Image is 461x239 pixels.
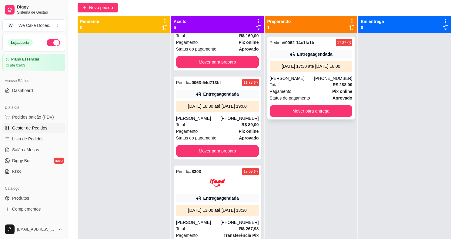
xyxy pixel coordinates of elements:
span: Complementos [12,206,41,212]
span: Diggy [17,5,63,10]
p: Em entrega [361,18,384,25]
span: Pedido [270,40,283,45]
span: Total [176,225,185,232]
span: Diggy Bot [12,158,31,164]
div: [DATE] 17:30 até [DATE] 18:00 [272,63,350,69]
strong: aprovado [239,136,259,140]
p: 1 [267,25,291,31]
button: Mover para entrega [270,105,352,117]
button: [EMAIL_ADDRESS][DOMAIN_NAME] [2,222,65,237]
span: plus [82,5,87,10]
span: Sistema de Gestão [17,10,63,15]
div: 13:09 [243,169,252,174]
div: Entrega agendada [203,195,239,201]
div: [PERSON_NAME] [270,75,314,81]
span: Pedido [176,80,189,85]
div: Entrega agendada [203,91,239,97]
div: Dia a dia [2,103,65,112]
strong: Pix online [239,40,259,45]
span: Gestor de Pedidos [12,125,47,131]
p: Pendente [80,18,99,25]
span: KDS [12,169,21,175]
a: Complementos [2,204,65,214]
strong: aprovado [239,47,259,51]
button: Mover para preparo [176,56,259,68]
button: Novo pedido [78,3,118,12]
strong: R$ 267,98 [239,226,259,231]
button: Mover para preparo [176,145,259,157]
div: 11:37 [243,80,252,85]
a: Diggy Botnovo [2,156,65,165]
div: [PHONE_NUMBER] [314,75,352,81]
p: Aceito [174,18,187,25]
article: até 03/09 [10,63,25,68]
span: Pagamento [176,39,198,46]
span: [EMAIL_ADDRESS][DOMAIN_NAME] [17,227,55,232]
span: Produtos [12,195,29,201]
div: [PHONE_NUMBER] [220,219,259,225]
a: KDS [2,167,65,176]
span: Total [176,32,185,39]
a: Dashboard [2,86,65,95]
div: Catálogo [2,184,65,193]
button: Pedidos balcão (PDV) [2,112,65,122]
span: W [8,22,14,28]
p: Preparando [267,18,291,25]
strong: Transferência Pix [224,233,259,238]
div: We Cake Doces ... [18,22,53,28]
span: Status do pagamento [270,95,310,101]
strong: # 0062-14c1fa1b [283,40,314,45]
img: ifood [210,175,225,190]
span: Salão / Mesas [12,147,39,153]
div: [DATE] 18:30 até [DATE] 19:00 [179,103,256,109]
div: [PHONE_NUMBER] [220,115,259,121]
span: Pagamento [176,128,198,135]
div: Loja aberta [8,39,33,46]
button: Alterar Status [47,39,60,46]
a: Salão / Mesas [2,145,65,155]
p: 5 [174,25,187,31]
strong: R$ 288,00 [333,82,352,87]
p: 0 [361,25,384,31]
span: Status do pagamento [176,46,216,52]
strong: aprovado [332,96,352,100]
span: Status do pagamento [176,135,216,141]
p: 0 [80,25,99,31]
strong: # 0063-54d713bf [189,80,221,85]
span: Novo pedido [89,4,113,11]
a: Produtos [2,193,65,203]
span: Total [176,121,185,128]
strong: R$ 169,00 [239,33,259,38]
strong: R$ 89,00 [242,122,259,127]
span: Pagamento [270,88,292,95]
strong: Pix online [332,89,352,94]
span: Lista de Pedidos [12,136,44,142]
div: [PERSON_NAME] [176,115,221,121]
span: Pedidos balcão (PDV) [12,114,54,120]
a: Gestor de Pedidos [2,123,65,133]
div: [PERSON_NAME] [176,219,221,225]
span: Dashboard [12,87,33,93]
strong: Pix online [239,129,259,134]
div: [DATE] 13:00 até [DATE] 13:30 [179,207,256,213]
div: Entrega agendada [297,51,332,57]
span: Pagamento [176,232,198,239]
a: Lista de Pedidos [2,134,65,144]
button: Select a team [2,19,65,31]
a: Plano Essencialaté 03/09 [2,54,65,71]
span: Pedido [176,169,189,174]
strong: # 8303 [189,169,201,174]
div: Acesso Rápido [2,76,65,86]
article: Plano Essencial [11,57,39,62]
a: DiggySistema de Gestão [2,2,65,17]
span: Total [270,81,279,88]
div: 17:27 [337,40,346,45]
